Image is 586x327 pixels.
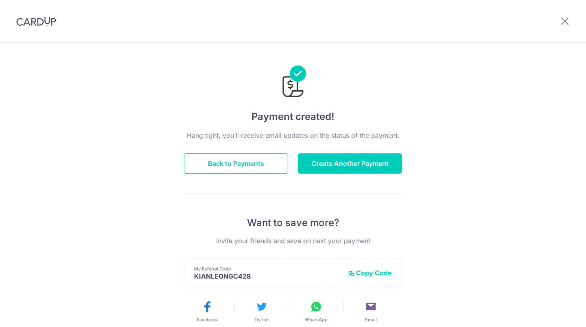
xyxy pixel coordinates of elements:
[184,236,402,246] p: Invite your friends and save on next your payment
[298,153,402,174] button: Create Another Payment
[365,316,377,323] span: Email
[280,65,306,100] img: Payments
[16,16,56,26] img: CardUp
[238,300,286,323] button: Twitter
[292,300,340,323] button: WhatsApp
[305,316,328,323] span: WhatsApp
[254,316,269,323] span: Twitter
[534,303,578,323] iframe: Opens a widget where you can find more information
[197,316,218,323] span: Facebook
[194,272,341,280] p: KIANLEONGC428
[184,216,402,229] p: Want to save more?
[184,153,288,174] button: Back to Payments
[184,131,402,140] p: Hang tight, you’ll receive email updates on the status of the payment.
[348,269,392,277] button: Copy Code
[347,300,395,323] button: Email
[183,300,231,323] button: Facebook
[184,109,402,124] h4: Payment created!
[194,266,341,272] p: My Referral Code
